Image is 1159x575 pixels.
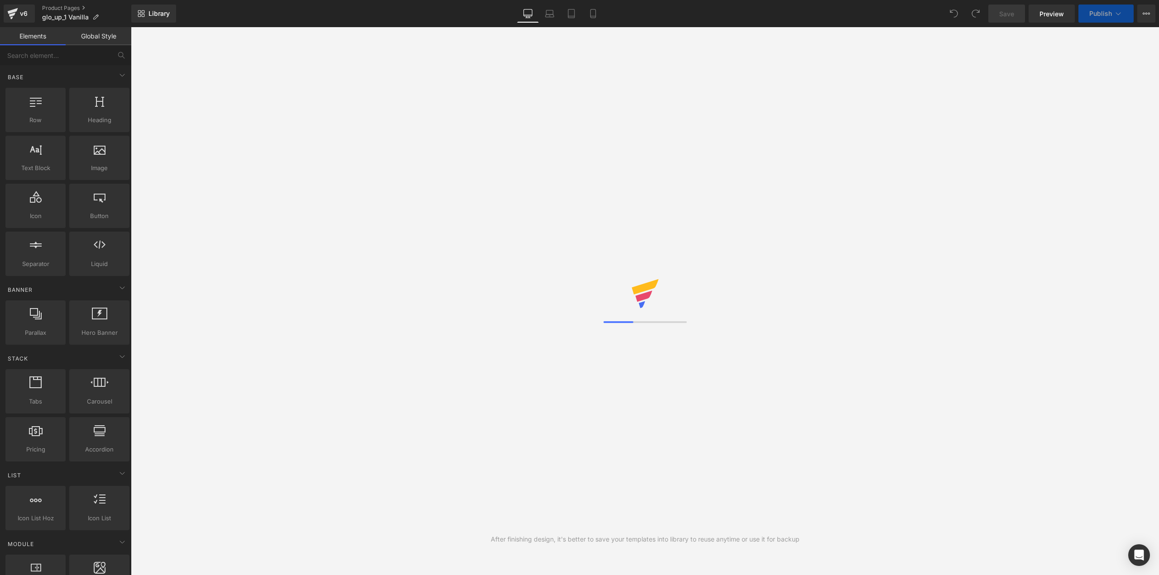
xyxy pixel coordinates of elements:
[8,397,63,406] span: Tabs
[560,5,582,23] a: Tablet
[8,163,63,173] span: Text Block
[7,540,35,548] span: Module
[999,9,1014,19] span: Save
[8,115,63,125] span: Row
[7,471,22,480] span: List
[72,397,127,406] span: Carousel
[42,14,89,21] span: glo_up_1 Vanilla
[72,328,127,337] span: Hero Banner
[539,5,560,23] a: Laptop
[8,328,63,337] span: Parallax
[66,27,131,45] a: Global Style
[8,259,63,269] span: Separator
[582,5,604,23] a: Mobile
[18,8,29,19] div: v6
[72,513,127,523] span: Icon List
[8,513,63,523] span: Icon List Hoz
[1128,544,1150,566] div: Open Intercom Messenger
[148,10,170,18] span: Library
[4,5,35,23] a: v6
[131,5,176,23] a: New Library
[945,5,963,23] button: Undo
[491,534,800,544] div: After finishing design, it's better to save your templates into library to reuse anytime or use i...
[7,354,29,363] span: Stack
[72,259,127,269] span: Liquid
[1078,5,1134,23] button: Publish
[72,115,127,125] span: Heading
[72,211,127,221] span: Button
[8,211,63,221] span: Icon
[42,5,131,12] a: Product Pages
[72,445,127,454] span: Accordion
[8,445,63,454] span: Pricing
[72,163,127,173] span: Image
[1039,9,1064,19] span: Preview
[7,285,34,294] span: Banner
[1029,5,1075,23] a: Preview
[1089,10,1112,17] span: Publish
[1137,5,1155,23] button: More
[517,5,539,23] a: Desktop
[7,73,24,81] span: Base
[967,5,985,23] button: Redo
